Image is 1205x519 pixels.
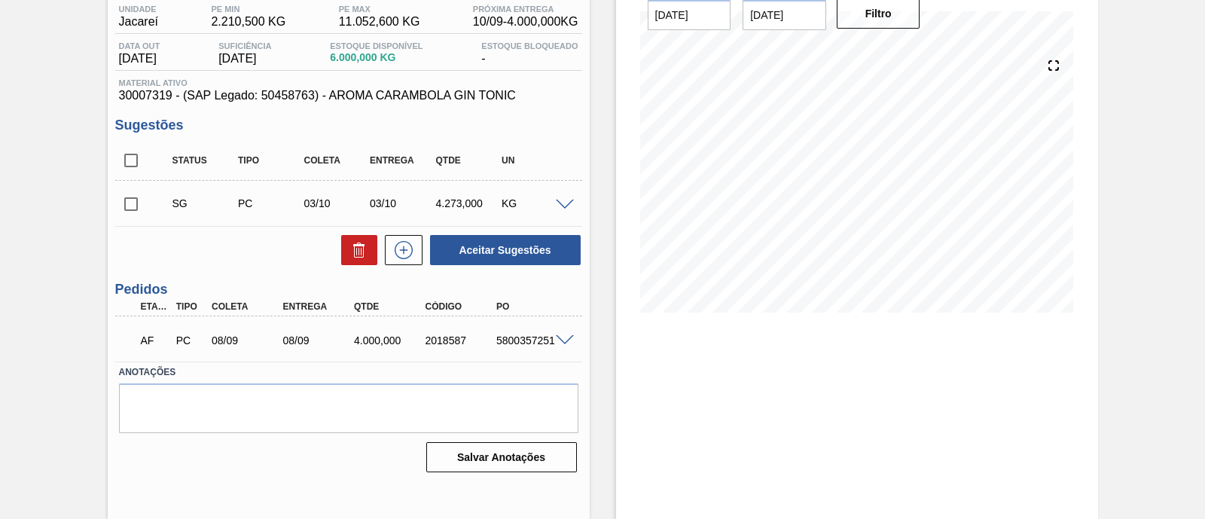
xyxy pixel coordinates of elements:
div: 2018587 [422,334,500,347]
span: [DATE] [218,52,271,66]
span: Suficiência [218,41,271,50]
div: Pedido de Compra [234,197,307,209]
span: 2.210,500 KG [211,15,285,29]
div: Aceitar Sugestões [423,234,582,267]
div: 4.273,000 [432,197,505,209]
span: Próxima Entrega [473,5,578,14]
button: Aceitar Sugestões [430,235,581,265]
div: Qtde [350,301,429,312]
div: 03/10/2025 [300,197,373,209]
span: Data out [119,41,160,50]
div: Entrega [366,155,438,166]
div: Pedido de Compra [172,334,209,347]
div: Coleta [208,301,286,312]
div: Qtde [432,155,505,166]
div: Coleta [300,155,373,166]
div: Etapa [137,301,173,312]
span: PE MIN [211,5,285,14]
span: Estoque Disponível [330,41,423,50]
span: 10/09 - 4.000,000 KG [473,15,578,29]
div: Status [169,155,241,166]
div: Aguardando Faturamento [137,324,173,357]
div: Tipo [234,155,307,166]
div: Entrega [279,301,358,312]
h3: Sugestões [115,118,582,133]
div: 08/09/2025 [208,334,286,347]
div: 4.000,000 [350,334,429,347]
span: [DATE] [119,52,160,66]
p: AF [141,334,169,347]
div: PO [493,301,571,312]
div: KG [498,197,570,209]
span: 6.000,000 KG [330,52,423,63]
div: Código [422,301,500,312]
div: 08/09/2025 [279,334,358,347]
span: PE MAX [339,5,420,14]
h3: Pedidos [115,282,582,298]
div: UN [498,155,570,166]
span: Unidade [119,5,158,14]
button: Salvar Anotações [426,442,577,472]
span: Material ativo [119,78,578,87]
span: Estoque Bloqueado [481,41,578,50]
div: Tipo [172,301,209,312]
span: 11.052,600 KG [339,15,420,29]
span: Jacareí [119,15,158,29]
span: 30007319 - (SAP Legado: 50458763) - AROMA CARAMBOLA GIN TONIC [119,89,578,102]
div: Sugestão Criada [169,197,241,209]
div: - [477,41,581,66]
div: Excluir Sugestões [334,235,377,265]
div: 03/10/2025 [366,197,438,209]
label: Anotações [119,362,578,383]
div: 5800357251 [493,334,571,347]
div: Nova sugestão [377,235,423,265]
